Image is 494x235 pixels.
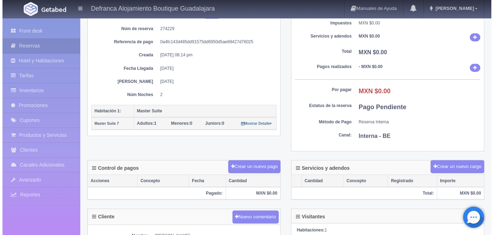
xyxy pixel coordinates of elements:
th: Cantidad [299,175,341,187]
strong: Adultos: [134,121,152,126]
dt: Impuestos [293,20,349,26]
dd: 2 [158,92,269,98]
div: 1 [294,227,476,233]
dt: Total [293,49,349,55]
th: Concepto [135,175,187,187]
dd: 274229 [158,26,269,32]
th: Fecha [186,175,223,187]
dt: Pagos realizados [293,64,349,70]
span: 0 [203,121,222,126]
dd: Reserva Interna [356,119,478,125]
span: 1 [134,121,154,126]
h4: Defranca Alojamiento Boutique Guadalajara [88,4,212,12]
th: Concepto [341,175,386,187]
dt: Por pagar [293,87,349,93]
b: MXN $0.00 [356,34,378,39]
dt: Creada [94,52,151,58]
dd: [DATE] [158,79,269,85]
th: Importe [435,175,482,187]
th: Pagado: [85,187,223,200]
dt: [PERSON_NAME] [94,79,151,85]
th: Acciones [85,175,135,187]
dt: Estatus de la reserva [293,103,349,109]
th: MXN $0.00 [223,187,278,200]
h4: Servicios y adendos [293,166,347,171]
th: Total: [289,187,435,200]
img: Getabed [21,2,35,16]
small: Master Suite 7 [92,122,116,125]
dt: Servicios y adendos [293,33,349,39]
dt: Referencia de pago [94,39,151,45]
dd: [DATE] 08:14 pm [158,52,269,58]
th: Master Suite [132,105,274,117]
dt: Fecha Llegada [94,66,151,72]
th: Registrado [386,175,435,187]
dd: 0a4fc143d485dd91575dd6950d5ae89427d76025 [158,39,269,45]
strong: Habitaciones: [294,228,322,233]
b: MXN $0.00 [356,49,385,55]
dd: [DATE] [158,66,269,72]
b: - MXN $0.00 [356,64,380,69]
b: Interna - BE [356,133,388,139]
a: Mostrar Detalle [239,121,269,126]
b: Habitación 1: [92,108,119,113]
strong: Juniors: [203,121,219,126]
span: [PERSON_NAME] [431,6,472,11]
dt: Núm Noches [94,92,151,98]
h4: Control de pagos [90,166,136,171]
h4: Visitantes [293,214,323,219]
button: Crear un nuevo pago [226,160,278,173]
button: Nuevo comentario [230,211,277,224]
dt: Núm de reserva [94,26,151,32]
h4: Cliente [90,214,112,219]
th: Cantidad [223,175,278,187]
dt: Canal: [293,132,349,138]
th: MXN $0.00 [435,187,482,200]
b: MXN $0.00 [356,88,388,95]
small: Mostrar Detalle [239,122,269,125]
b: Pago Pendiente [356,103,404,111]
dd: MXN $0.00 [356,20,478,26]
dt: Método de Pago [293,119,349,125]
img: Getabed [39,7,64,12]
span: 0 [169,121,190,126]
strong: Menores: [169,121,188,126]
button: Crear un nuevo cargo [428,160,482,173]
